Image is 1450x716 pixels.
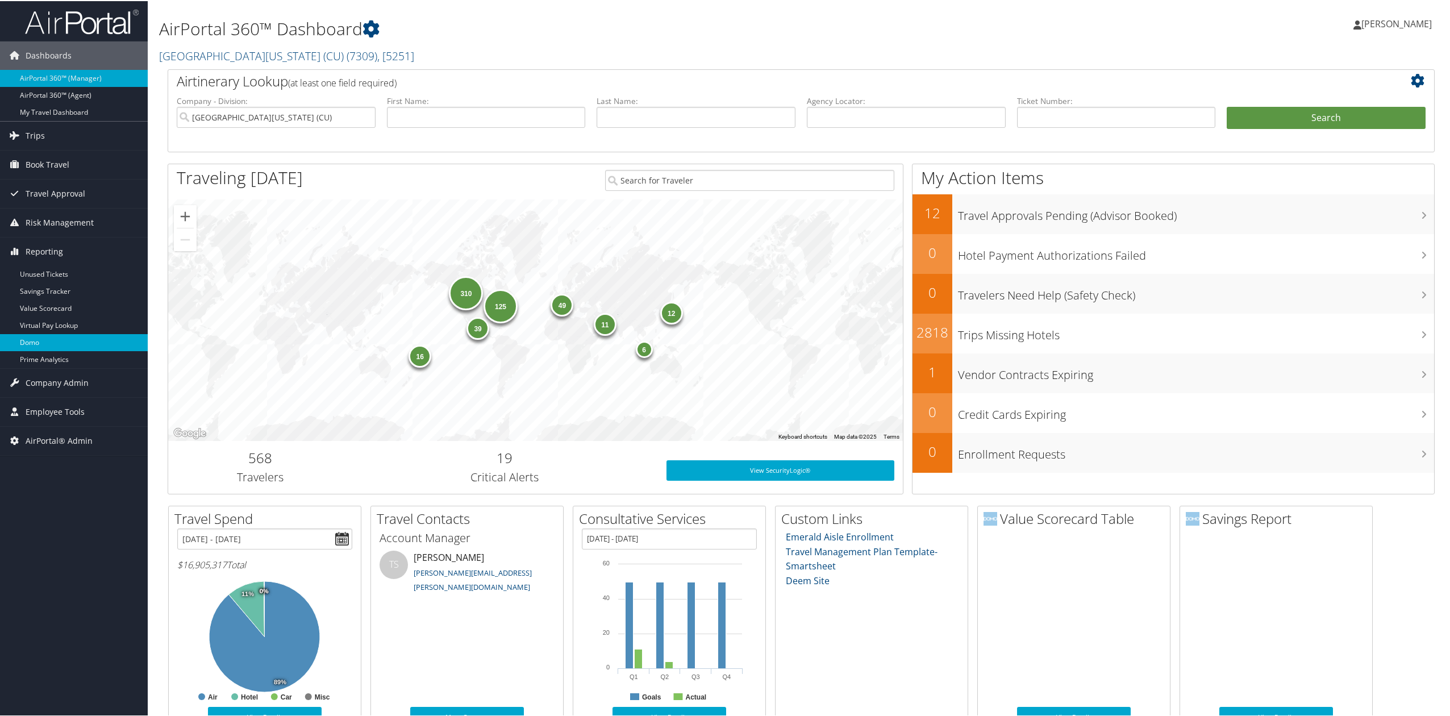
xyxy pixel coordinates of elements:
a: 0Enrollment Requests [913,432,1434,472]
h3: Vendor Contracts Expiring [958,360,1434,382]
input: Search for Traveler [605,169,894,190]
text: Misc [315,692,330,700]
a: 0Travelers Need Help (Safety Check) [913,273,1434,313]
span: Employee Tools [26,397,85,425]
h2: 0 [913,282,952,301]
a: 2818Trips Missing Hotels [913,313,1434,352]
li: [PERSON_NAME] [374,550,560,596]
h1: Traveling [DATE] [177,165,303,189]
text: Hotel [241,692,258,700]
span: Trips [26,120,45,149]
h3: Hotel Payment Authorizations Failed [958,241,1434,263]
h2: 12 [913,202,952,222]
tspan: 0% [260,587,269,594]
text: Q2 [660,672,669,679]
h2: Consultative Services [579,508,765,527]
label: Company - Division: [177,94,376,106]
h1: AirPortal 360™ Dashboard [159,16,1015,40]
tspan: 0 [606,663,610,669]
a: View SecurityLogic® [666,459,894,480]
span: Map data ©2025 [834,432,877,439]
tspan: 40 [603,593,610,600]
h3: Critical Alerts [360,468,649,484]
div: 310 [449,275,484,309]
a: [PERSON_NAME][EMAIL_ADDRESS][PERSON_NAME][DOMAIN_NAME] [414,567,532,592]
label: Last Name: [597,94,795,106]
label: Agency Locator: [807,94,1006,106]
h6: Total [177,557,352,570]
img: Google [171,425,209,440]
text: Air [208,692,218,700]
a: 12Travel Approvals Pending (Advisor Booked) [913,193,1434,233]
h3: Trips Missing Hotels [958,320,1434,342]
a: 0Hotel Payment Authorizations Failed [913,233,1434,273]
a: Deem Site [786,573,830,586]
span: AirPortal® Admin [26,426,93,454]
a: 1Vendor Contracts Expiring [913,352,1434,392]
h2: Travel Contacts [377,508,563,527]
span: Reporting [26,236,63,265]
h2: 0 [913,441,952,460]
text: Q4 [722,672,731,679]
span: , [ 5251 ] [377,47,414,63]
a: 0Credit Cards Expiring [913,392,1434,432]
span: Travel Approval [26,178,85,207]
div: 12 [660,301,683,323]
span: Book Travel [26,149,69,178]
label: Ticket Number: [1017,94,1216,106]
h2: Savings Report [1186,508,1372,527]
a: Open this area in Google Maps (opens a new window) [171,425,209,440]
h3: Account Manager [380,529,555,545]
div: 125 [484,288,518,322]
h3: Credit Cards Expiring [958,400,1434,422]
a: Travel Management Plan Template- Smartsheet [786,544,938,572]
h1: My Action Items [913,165,1434,189]
text: Q1 [630,672,638,679]
a: Emerald Aisle Enrollment [786,530,894,542]
tspan: 89% [274,678,286,685]
button: Zoom out [174,227,197,250]
h2: Airtinerary Lookup [177,70,1320,90]
img: domo-logo.png [984,511,997,524]
span: $16,905,317 [177,557,227,570]
tspan: 20 [603,628,610,635]
h3: Travelers [177,468,343,484]
div: 16 [409,343,432,366]
h3: Travelers Need Help (Safety Check) [958,281,1434,302]
button: Zoom in [174,204,197,227]
div: 6 [636,339,653,356]
button: Keyboard shortcuts [778,432,827,440]
div: 39 [466,315,489,338]
h2: 19 [360,447,649,467]
button: Search [1227,106,1426,128]
h2: 2818 [913,322,952,341]
a: Terms (opens in new tab) [884,432,899,439]
h2: 568 [177,447,343,467]
text: Goals [642,692,661,700]
span: Company Admin [26,368,89,396]
span: Risk Management [26,207,94,236]
a: [GEOGRAPHIC_DATA][US_STATE] (CU) [159,47,414,63]
img: domo-logo.png [1186,511,1199,524]
div: 49 [551,293,574,315]
span: (at least one field required) [288,76,397,88]
div: 11 [594,312,616,335]
span: Dashboards [26,40,72,69]
tspan: 60 [603,559,610,565]
h3: Enrollment Requests [958,440,1434,461]
span: ( 7309 ) [347,47,377,63]
tspan: 0% [259,587,268,594]
text: Actual [685,692,706,700]
img: airportal-logo.png [25,7,139,34]
label: First Name: [387,94,586,106]
h2: Travel Spend [174,508,361,527]
text: Q3 [691,672,700,679]
h2: Custom Links [781,508,968,527]
text: Car [281,692,292,700]
span: [PERSON_NAME] [1361,16,1432,29]
tspan: 11% [241,590,254,597]
h2: Value Scorecard Table [984,508,1170,527]
h3: Travel Approvals Pending (Advisor Booked) [958,201,1434,223]
a: [PERSON_NAME] [1353,6,1443,40]
div: TS [380,550,408,578]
